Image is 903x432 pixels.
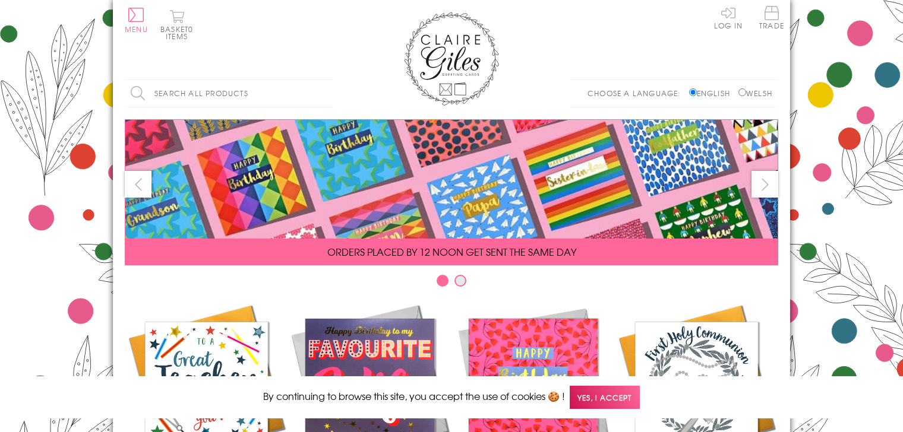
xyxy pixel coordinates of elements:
input: Search all products [125,80,333,107]
button: Menu [125,8,148,33]
input: Welsh [738,88,746,96]
input: Search [321,80,333,107]
span: Menu [125,24,148,34]
button: next [752,171,778,198]
span: Trade [759,6,784,29]
img: Claire Giles Greetings Cards [404,12,499,106]
a: Trade [759,6,784,31]
a: Log In [714,6,743,29]
span: 0 items [166,24,193,42]
label: English [689,88,736,99]
p: Choose a language: [588,88,687,99]
button: Carousel Page 1 (Current Slide) [437,275,449,287]
div: Carousel Pagination [125,274,778,293]
button: Basket0 items [160,9,193,40]
label: Welsh [738,88,772,99]
input: English [689,88,697,96]
span: ORDERS PLACED BY 12 NOON GET SENT THE SAME DAY [327,244,576,259]
button: Carousel Page 2 [454,275,466,287]
span: Yes, I accept [570,386,640,409]
button: prev [125,171,151,198]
